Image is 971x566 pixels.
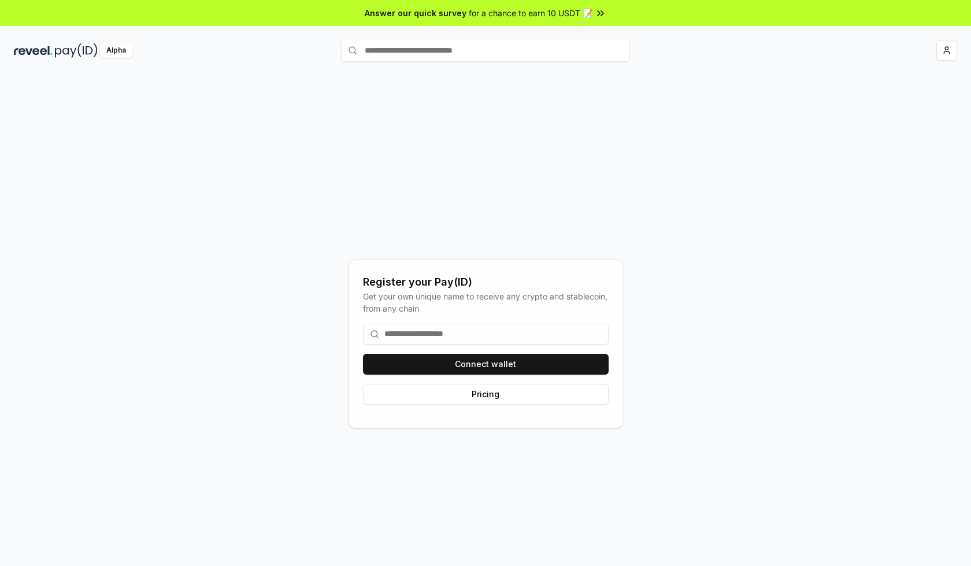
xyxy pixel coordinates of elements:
[469,7,592,19] span: for a chance to earn 10 USDT 📝
[55,43,98,58] img: pay_id
[363,274,609,290] div: Register your Pay(ID)
[100,43,132,58] div: Alpha
[14,43,53,58] img: reveel_dark
[363,290,609,315] div: Get your own unique name to receive any crypto and stablecoin, from any chain
[363,354,609,375] button: Connect wallet
[365,7,466,19] span: Answer our quick survey
[363,384,609,405] button: Pricing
